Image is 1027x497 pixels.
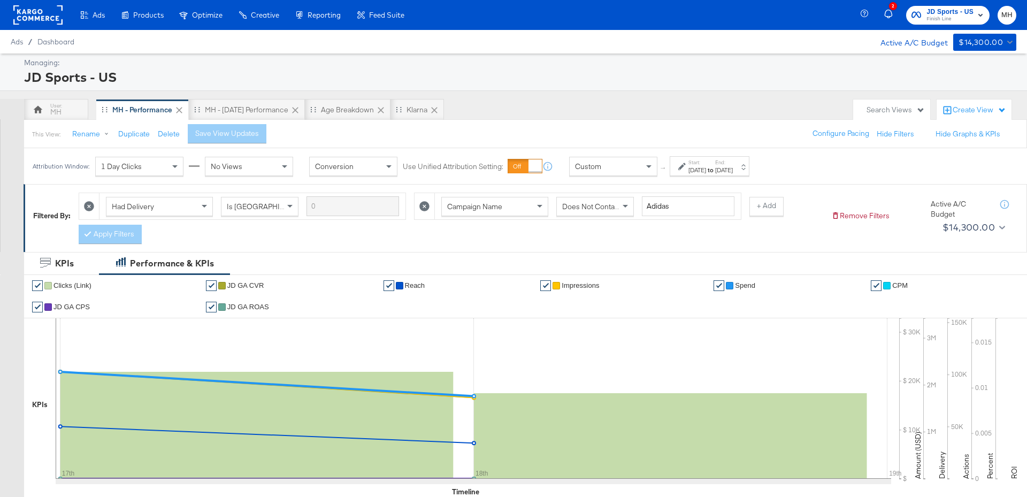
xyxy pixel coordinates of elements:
button: Duplicate [118,129,150,139]
span: Ads [11,37,23,46]
div: Search Views [867,105,925,115]
div: Filtered By: [33,211,71,221]
div: Drag to reorder tab [310,106,316,112]
label: Start: [688,159,706,166]
div: MH - Performance [112,105,172,115]
span: JD GA ROAS [227,303,269,311]
div: Drag to reorder tab [102,106,108,112]
div: Klarna [407,105,427,115]
div: Drag to reorder tab [194,106,200,112]
div: Create View [953,105,1006,116]
span: Custom [575,162,601,171]
label: End: [715,159,733,166]
button: Rename [65,125,120,144]
button: $14,300.00 [953,34,1016,51]
a: Dashboard [37,37,74,46]
text: Percent [985,453,995,479]
div: Timeline [452,487,479,497]
strong: to [706,166,715,174]
button: Remove Filters [831,211,890,221]
text: Actions [961,454,971,479]
span: Conversion [315,162,354,171]
a: ✔ [384,280,394,291]
text: Amount (USD) [913,432,923,479]
div: Managing: [24,58,1014,68]
button: Delete [158,129,180,139]
div: JD Sports - US [24,68,1014,86]
div: [DATE] [688,166,706,174]
span: Reach [405,281,425,289]
div: $14,300.00 [959,36,1003,49]
span: Optimize [192,11,223,19]
span: Is [GEOGRAPHIC_DATA] [227,202,309,211]
button: 2 [883,5,901,26]
a: ✔ [32,280,43,291]
button: + Add [749,197,784,216]
span: CPM [892,281,908,289]
div: Drag to reorder tab [396,106,402,112]
button: JD Sports - USFinish Line [906,6,990,25]
label: Use Unified Attribution Setting: [403,162,503,172]
span: Creative [251,11,279,19]
div: KPIs [55,257,74,270]
text: ROI [1009,466,1019,479]
span: Does Not Contain [562,202,620,211]
span: JD GA CPS [53,303,90,311]
div: Attribution Window: [32,163,90,170]
button: Hide Filters [877,129,914,139]
span: ↑ [658,166,669,170]
span: 1 Day Clicks [101,162,142,171]
div: 2 [889,2,897,10]
button: MH [998,6,1016,25]
span: Had Delivery [112,202,154,211]
span: No Views [211,162,242,171]
span: Finish Line [926,15,974,24]
text: Delivery [937,452,947,479]
span: Ads [93,11,105,19]
button: Configure Pacing [805,124,877,143]
a: ✔ [206,280,217,291]
span: Spend [735,281,755,289]
div: Age Breakdown [321,105,374,115]
a: ✔ [871,280,882,291]
div: Active A/C Budget [869,34,948,50]
a: ✔ [32,302,43,312]
input: Enter a search term [306,196,399,216]
span: Products [133,11,164,19]
span: Campaign Name [447,202,502,211]
span: / [23,37,37,46]
div: [DATE] [715,166,733,174]
div: Active A/C Budget [931,199,990,219]
span: Clicks (Link) [53,281,91,289]
input: Enter a search term [642,196,734,216]
div: $14,300.00 [942,219,995,235]
span: Impressions [562,281,599,289]
a: ✔ [714,280,724,291]
div: MH [50,107,62,117]
span: Reporting [308,11,341,19]
div: MH - [DATE] Performance [205,105,288,115]
a: ✔ [540,280,551,291]
div: This View: [32,130,60,139]
span: Feed Suite [369,11,404,19]
span: JD GA CVR [227,281,264,289]
span: MH [1002,9,1012,21]
a: ✔ [206,302,217,312]
button: Hide Graphs & KPIs [936,129,1000,139]
button: $14,300.00 [938,219,1007,236]
div: KPIs [32,400,48,410]
div: Performance & KPIs [130,257,214,270]
span: JD Sports - US [926,6,974,18]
